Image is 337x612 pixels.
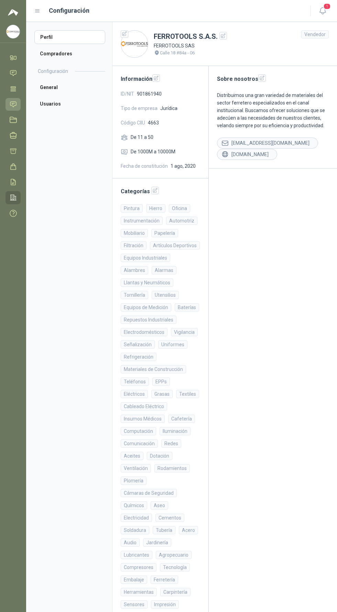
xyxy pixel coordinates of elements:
div: Lubricantes [121,551,152,559]
div: Vendedor [301,30,329,39]
div: Oficina [169,204,190,212]
a: Compradores [34,47,105,61]
div: Papelería [151,229,178,237]
div: Tornillería [121,291,148,299]
p: FERROTOOLS SAS [154,42,227,50]
div: Teléfonos [121,378,149,386]
div: Agropecuario [156,551,192,559]
span: ID/NIT [121,90,134,98]
div: Pintura [121,204,143,212]
div: Mobiliario [121,229,148,237]
span: Jurídica [160,105,177,112]
div: Cableado Eléctrico [121,402,167,411]
div: Hierro [146,204,165,212]
div: Redes [161,439,181,448]
div: Equipos Industriales [121,254,170,262]
div: Utensilios [152,291,179,299]
div: Dotación [147,452,172,460]
div: Repuestos Industriales [121,316,176,324]
img: Logo peakr [8,8,18,17]
div: Impresión [151,600,179,609]
div: Electrodomésticos [121,328,167,336]
a: Perfil [34,30,105,44]
div: Señalización [121,340,155,349]
div: Electricidad [121,514,152,522]
span: 901861940 [137,90,162,98]
div: [DOMAIN_NAME] [217,149,277,160]
div: Plomería [121,477,146,485]
span: 1 [323,3,331,10]
div: EPPs [152,378,170,386]
div: Baterías [175,303,199,312]
div: Iluminación [160,427,191,435]
div: Insumos Médicos [121,415,165,423]
div: Sensores [121,600,148,609]
div: Alambres [121,266,148,274]
div: Alarmas [152,266,176,274]
div: Jardinería [143,538,171,547]
span: 4663 [148,119,159,127]
div: Materiales de Construcción [121,365,186,373]
h1: FERROTOOLS S.A.S. [154,31,227,42]
div: Aceites [121,452,143,460]
div: Químicos [121,501,147,510]
button: 1 [316,5,329,17]
div: Refrigeración [121,353,156,361]
div: Aseo [151,501,168,510]
div: Ventilación [121,464,151,472]
span: Tipo de empresa [121,105,157,112]
div: Grasas [151,390,173,398]
div: Compresores [121,563,156,571]
div: Computación [121,427,156,435]
div: Cafetería [168,415,195,423]
h1: Configuración [49,6,89,15]
div: Tubería [153,526,175,534]
div: Artículos Deportivos [150,241,200,250]
div: Soldadura [121,526,149,534]
div: Rodamientos [154,464,190,472]
img: Company Logo [121,31,148,57]
span: De 11 a 50 [131,133,153,141]
div: Instrumentación [121,217,163,225]
div: Equipos de Medición [121,303,171,312]
div: Comunicación [121,439,158,448]
p: Calle 18 #84a - 06 [160,50,195,56]
span: Código CIIU [121,119,145,127]
div: Cámaras de Seguridad [121,489,177,497]
span: 1 ago, 2020 [171,162,196,170]
div: Ferretería [151,576,178,584]
div: Herramientas [121,588,157,596]
a: Usuarios [34,97,105,111]
span: De 1000M a 10000M [131,148,175,155]
div: Audio [121,538,140,547]
div: Tecnología [160,563,190,571]
h2: Configuración [38,67,68,75]
img: Company Logo [7,25,20,38]
div: Carpintería [160,588,191,596]
div: Uniformes [158,340,187,349]
div: Acero [179,526,198,534]
div: Llantas y Neumáticos [121,278,173,287]
div: [EMAIL_ADDRESS][DOMAIN_NAME] [217,138,318,149]
a: General [34,80,105,94]
div: Automotriz [166,217,197,225]
div: Filtración [121,241,146,250]
h2: Categorías [121,187,200,196]
div: Cementos [155,514,184,522]
div: Vigilancia [171,328,198,336]
div: Textiles [176,390,199,398]
p: Distribuimos una gran variedad de materiales del sector ferretero especializados en el canal inst... [217,91,329,129]
div: Embalaje [121,576,147,584]
div: Eléctricos [121,390,148,398]
h2: Información [121,74,200,83]
span: Fecha de constitución [121,162,168,170]
h2: Sobre nosotros [217,74,329,83]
